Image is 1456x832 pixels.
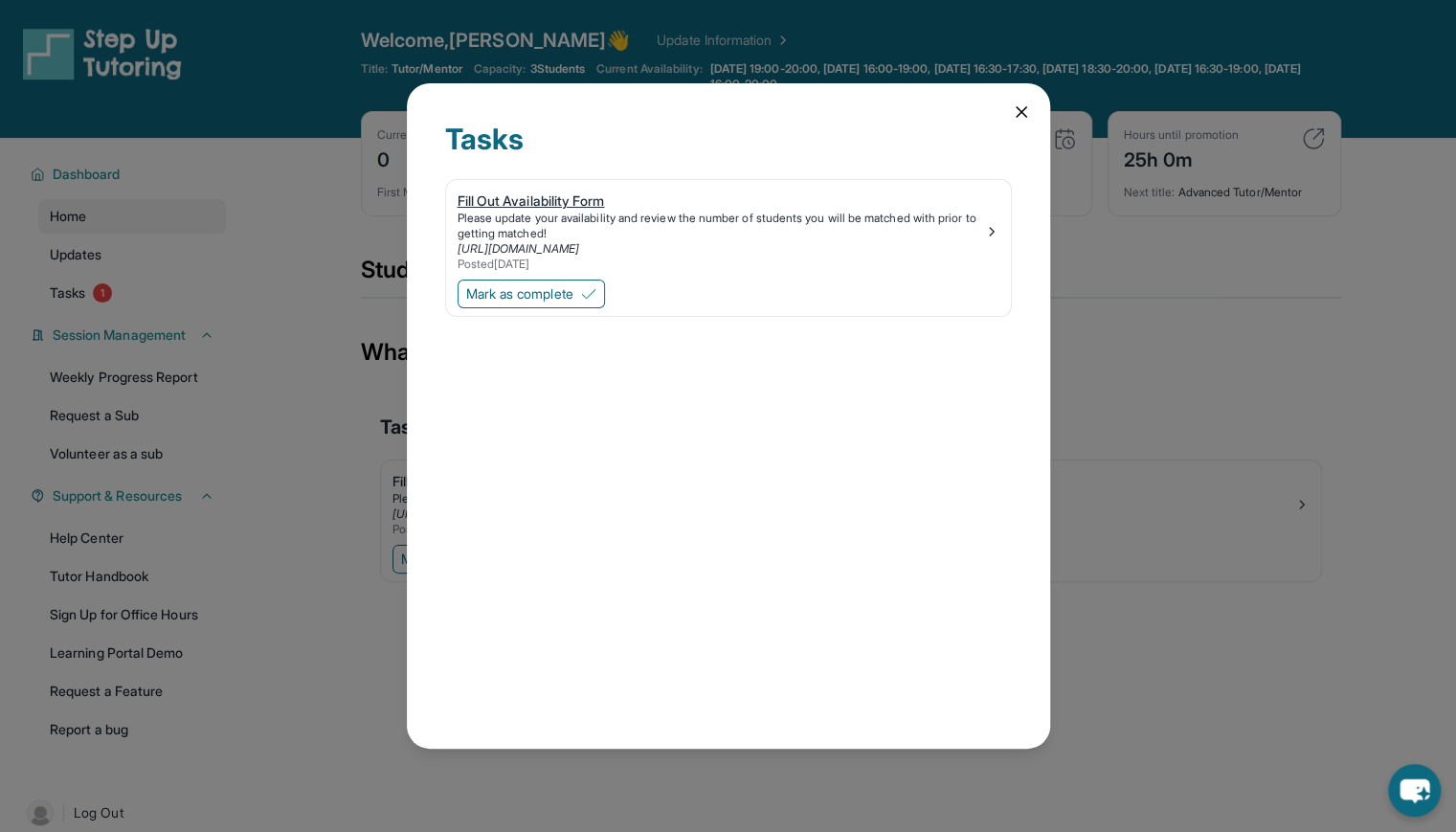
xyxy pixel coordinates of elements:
a: [URL][DOMAIN_NAME] [458,241,579,256]
div: Posted [DATE] [458,257,984,272]
a: Fill Out Availability FormPlease update your availability and review the number of students you w... [446,180,1011,276]
button: chat-button [1388,764,1441,817]
span: Mark as complete [466,284,573,304]
div: Please update your availability and review the number of students you will be matched with prior ... [458,211,984,241]
button: Mark as complete [458,280,605,308]
div: Tasks [445,122,1012,179]
div: Fill Out Availability Form [458,191,984,211]
img: Mark as complete [581,286,596,302]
